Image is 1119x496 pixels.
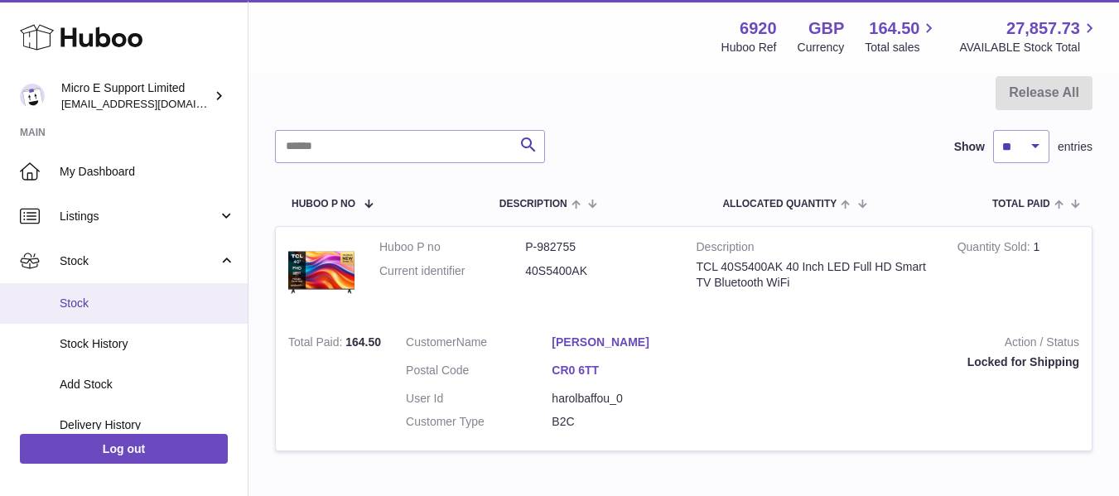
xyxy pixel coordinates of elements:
div: Locked for Shipping [723,354,1079,370]
span: entries [1058,139,1092,155]
img: $_57.JPG [288,239,355,306]
span: Listings [60,209,218,224]
a: [PERSON_NAME] [552,335,697,350]
div: Currency [798,40,845,55]
span: Customer [406,335,456,349]
span: ALLOCATED Quantity [722,199,837,209]
dt: Name [406,335,552,354]
strong: Total Paid [288,335,345,353]
strong: 6920 [740,17,777,40]
span: 164.50 [869,17,919,40]
span: My Dashboard [60,164,235,180]
span: Description [499,199,567,209]
a: 27,857.73 AVAILABLE Stock Total [959,17,1099,55]
dd: B2C [552,414,697,430]
span: Huboo P no [292,199,355,209]
span: Stock [60,296,235,311]
dd: 40S5400AK [525,263,671,279]
span: Add Stock [60,377,235,392]
div: TCL 40S5400AK 40 Inch LED Full HD Smart TV Bluetooth WiFi [697,259,933,291]
span: [EMAIL_ADDRESS][DOMAIN_NAME] [61,97,244,110]
a: CR0 6TT [552,363,697,378]
dt: User Id [406,391,552,407]
a: Log out [20,434,228,464]
a: 164.50 Total sales [865,17,938,55]
span: Delivery History [60,417,235,433]
strong: Quantity Sold [957,240,1034,258]
dt: Postal Code [406,363,552,383]
td: 1 [945,227,1092,322]
dd: harolbaffou_0 [552,391,697,407]
dd: P-982755 [525,239,671,255]
strong: GBP [808,17,844,40]
span: Total paid [992,199,1050,209]
span: Stock [60,253,218,269]
span: 27,857.73 [1006,17,1080,40]
label: Show [954,139,985,155]
dt: Customer Type [406,414,552,430]
strong: Description [697,239,933,259]
dt: Current identifier [379,263,525,279]
div: Micro E Support Limited [61,80,210,112]
span: Stock History [60,336,235,352]
div: Huboo Ref [721,40,777,55]
span: Total sales [865,40,938,55]
strong: Action / Status [723,335,1079,354]
dt: Huboo P no [379,239,525,255]
span: 164.50 [345,335,381,349]
img: contact@micropcsupport.com [20,84,45,108]
span: AVAILABLE Stock Total [959,40,1099,55]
